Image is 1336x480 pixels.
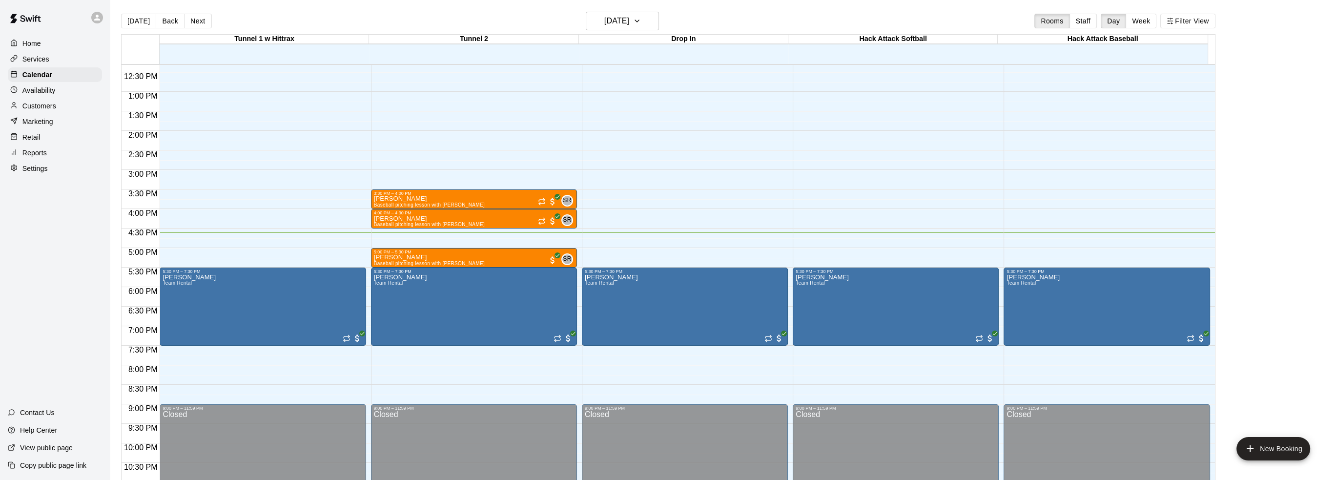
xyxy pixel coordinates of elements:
[8,161,102,176] a: Settings
[163,406,363,411] div: 9:00 PM – 11:59 PM
[22,164,48,173] p: Settings
[126,248,160,256] span: 5:00 PM
[126,404,160,413] span: 9:00 PM
[22,148,47,158] p: Reports
[796,280,825,286] span: Team Rental
[374,222,485,227] span: Baseball pitching lesson with [PERSON_NAME]
[374,202,485,208] span: Baseball pitching lesson with [PERSON_NAME]
[374,406,574,411] div: 9:00 PM – 11:59 PM
[764,334,772,342] span: Recurring event
[554,334,561,342] span: Recurring event
[1187,334,1194,342] span: Recurring event
[8,130,102,145] a: Retail
[563,254,571,264] span: SR
[126,131,160,139] span: 2:00 PM
[126,229,160,237] span: 4:30 PM
[563,196,571,206] span: SR
[561,195,573,207] div: Steve Ratzer
[22,54,49,64] p: Services
[796,406,996,411] div: 9:00 PM – 11:59 PM
[160,35,369,44] div: Tunnel 1 w Hittrax
[561,253,573,265] div: Steve Ratzer
[585,280,614,286] span: Team Rental
[122,463,160,471] span: 10:30 PM
[561,214,573,226] div: Steve Ratzer
[1126,14,1156,28] button: Week
[8,146,102,160] a: Reports
[156,14,185,28] button: Back
[788,35,998,44] div: Hack Attack Softball
[22,117,53,126] p: Marketing
[371,248,577,268] div: 5:00 PM – 5:30 PM: Luke Lowry
[126,189,160,198] span: 3:30 PM
[22,39,41,48] p: Home
[1034,14,1069,28] button: Rooms
[604,14,629,28] h6: [DATE]
[565,195,573,207] span: Steve Ratzer
[20,425,57,435] p: Help Center
[586,12,659,30] button: [DATE]
[585,406,785,411] div: 9:00 PM – 11:59 PM
[122,443,160,452] span: 10:00 PM
[8,52,102,66] a: Services
[121,14,156,28] button: [DATE]
[374,280,403,286] span: Team Rental
[20,443,73,453] p: View public page
[985,334,995,343] span: All customers have paid
[371,189,577,209] div: 3:30 PM – 4:00 PM: Baseball pitching lesson with Steve Ratzer
[538,217,546,225] span: Recurring event
[1007,406,1207,411] div: 9:00 PM – 11:59 PM
[565,214,573,226] span: Steve Ratzer
[122,72,160,81] span: 12:30 PM
[374,261,485,266] span: Baseball pitching lesson with [PERSON_NAME]
[126,209,160,217] span: 4:00 PM
[796,269,996,274] div: 5:30 PM – 7:30 PM
[565,253,573,265] span: Steve Ratzer
[548,255,557,265] span: All customers have paid
[126,111,160,120] span: 1:30 PM
[1160,14,1215,28] button: Filter View
[8,114,102,129] a: Marketing
[126,150,160,159] span: 2:30 PM
[374,191,574,196] div: 3:30 PM – 4:00 PM
[1069,14,1097,28] button: Staff
[126,385,160,393] span: 8:30 PM
[374,269,574,274] div: 5:30 PM – 7:30 PM
[579,35,788,44] div: Drop In
[1007,269,1207,274] div: 5:30 PM – 7:30 PM
[343,334,350,342] span: Recurring event
[22,70,52,80] p: Calendar
[585,269,785,274] div: 5:30 PM – 7:30 PM
[8,83,102,98] a: Availability
[22,132,41,142] p: Retail
[163,269,363,274] div: 5:30 PM – 7:30 PM
[126,424,160,432] span: 9:30 PM
[352,334,362,343] span: All customers have paid
[374,250,574,254] div: 5:00 PM – 5:30 PM
[126,170,160,178] span: 3:00 PM
[793,268,999,346] div: 5:30 PM – 7:30 PM: Team Rental
[374,210,574,215] div: 4:00 PM – 4:30 PM
[8,67,102,82] a: Calendar
[126,346,160,354] span: 7:30 PM
[975,334,983,342] span: Recurring event
[1101,14,1126,28] button: Day
[126,307,160,315] span: 6:30 PM
[548,216,557,226] span: All customers have paid
[1196,334,1206,343] span: All customers have paid
[371,268,577,346] div: 5:30 PM – 7:30 PM: Team Rental
[1007,280,1036,286] span: Team Rental
[20,408,55,417] p: Contact Us
[8,36,102,51] a: Home
[774,334,784,343] span: All customers have paid
[22,85,56,95] p: Availability
[8,99,102,113] a: Customers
